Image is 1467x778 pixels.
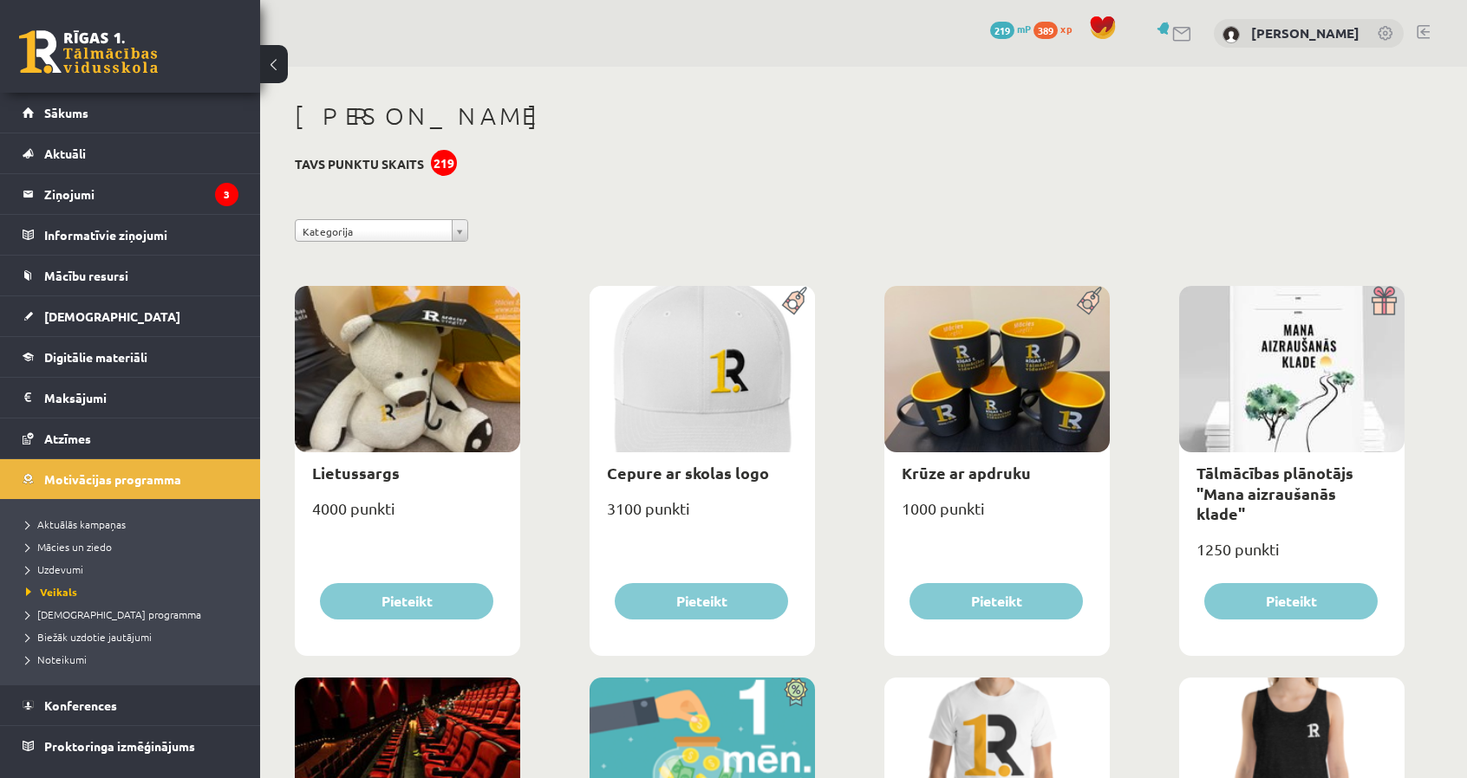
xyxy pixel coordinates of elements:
[26,607,201,621] span: [DEMOGRAPHIC_DATA] programma
[1204,583,1378,619] button: Pieteikt
[23,93,238,133] a: Sākums
[1033,22,1058,39] span: 389
[776,286,815,315] img: Populāra prece
[1071,286,1110,315] img: Populāra prece
[295,219,468,242] a: Kategorija
[23,256,238,295] a: Mācību resursi
[23,726,238,766] a: Proktoringa izmēģinājums
[23,459,238,499] a: Motivācijas programma
[19,30,158,74] a: Rīgas 1. Tālmācības vidusskola
[26,630,152,644] span: Biežāk uzdotie jautājumi
[26,539,243,554] a: Mācies un ziedo
[776,678,815,707] img: Atlaide
[26,629,243,645] a: Biežāk uzdotie jautājumi
[23,337,238,377] a: Digitālie materiāli
[1196,463,1353,523] a: Tālmācības plānotājs "Mana aizraušanās klade"
[431,150,457,176] div: 219
[902,463,1031,483] a: Krūze ar apdruku
[26,516,243,532] a: Aktuālās kampaņas
[44,146,86,161] span: Aktuāli
[615,583,788,619] button: Pieteikt
[26,561,243,577] a: Uzdevumi
[26,562,83,576] span: Uzdevumi
[44,105,88,120] span: Sākums
[23,685,238,725] a: Konferences
[26,606,243,622] a: [DEMOGRAPHIC_DATA] programma
[26,517,126,531] span: Aktuālās kampaņas
[1033,22,1080,36] a: 389 xp
[1017,22,1031,36] span: mP
[1222,26,1240,43] img: Elizabete Klēra Kūla
[303,220,445,243] span: Kategorija
[295,101,1405,131] h1: [PERSON_NAME]
[26,540,112,554] span: Mācies un ziedo
[1251,24,1359,42] a: [PERSON_NAME]
[44,308,180,324] span: [DEMOGRAPHIC_DATA]
[44,349,147,365] span: Digitālie materiāli
[884,494,1110,537] div: 1000 punkti
[44,471,181,487] span: Motivācijas programma
[44,738,195,754] span: Proktoringa izmēģinājums
[44,268,128,283] span: Mācību resursi
[26,584,243,600] a: Veikals
[990,22,1031,36] a: 219 mP
[26,652,87,666] span: Noteikumi
[26,585,77,599] span: Veikals
[910,583,1083,619] button: Pieteikt
[23,378,238,418] a: Maksājumi
[44,215,238,255] legend: Informatīvie ziņojumi
[1060,22,1072,36] span: xp
[23,418,238,458] a: Atzīmes
[590,494,815,537] div: 3100 punkti
[23,296,238,336] a: [DEMOGRAPHIC_DATA]
[990,22,1014,39] span: 219
[44,431,91,446] span: Atzīmes
[607,463,769,483] a: Cepure ar skolas logo
[295,494,520,537] div: 4000 punkti
[215,183,238,206] i: 3
[23,133,238,173] a: Aktuāli
[44,697,117,713] span: Konferences
[26,652,243,667] a: Noteikumi
[1179,535,1405,578] div: 1250 punkti
[320,583,493,619] button: Pieteikt
[312,463,400,483] a: Lietussargs
[44,378,238,418] legend: Maksājumi
[23,174,238,214] a: Ziņojumi3
[23,215,238,255] a: Informatīvie ziņojumi
[295,157,424,172] h3: Tavs punktu skaits
[1366,286,1405,315] img: Dāvana ar pārsteigumu
[44,174,238,214] legend: Ziņojumi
